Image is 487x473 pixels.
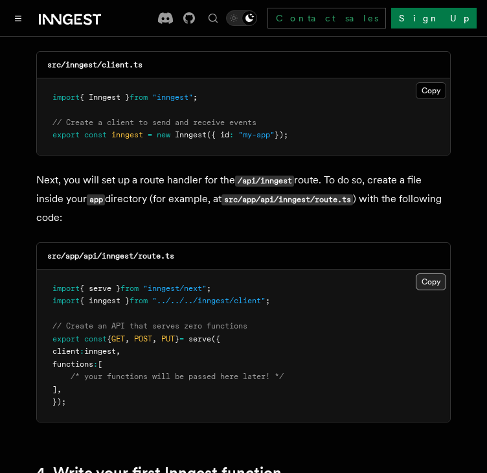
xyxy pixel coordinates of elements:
span: from [130,296,148,305]
span: }); [52,397,66,406]
button: Toggle dark mode [226,10,257,26]
span: import [52,284,80,293]
span: }); [275,130,288,139]
span: { inngest } [80,296,130,305]
span: POST [134,334,152,343]
span: GET [111,334,125,343]
span: , [152,334,157,343]
span: export [52,334,80,343]
span: inngest [111,130,143,139]
span: client [52,347,80,356]
span: // Create a client to send and receive events [52,118,256,127]
code: src/app/api/inngest/route.ts [47,251,174,260]
span: { [107,334,111,343]
span: , [125,334,130,343]
span: ({ [211,334,220,343]
span: import [52,93,80,102]
span: // Create an API that serves zero functions [52,321,247,330]
span: ; [207,284,211,293]
a: Sign Up [391,8,477,29]
span: ] [52,385,57,394]
span: : [93,360,98,369]
span: { serve } [80,284,120,293]
span: const [84,334,107,343]
span: new [157,130,170,139]
span: from [130,93,148,102]
span: import [52,296,80,305]
code: app [87,194,105,205]
span: = [148,130,152,139]
span: inngest [84,347,116,356]
code: /api/inngest [235,176,294,187]
span: = [179,334,184,343]
p: Next, you will set up a route handler for the route. To do so, create a file inside your director... [36,171,451,227]
a: Contact sales [267,8,386,29]
span: "inngest/next" [143,284,207,293]
button: Copy [416,82,446,99]
span: functions [52,360,93,369]
button: Find something... [205,10,221,26]
span: ; [193,93,198,102]
span: "my-app" [238,130,275,139]
code: src/app/api/inngest/route.ts [221,194,353,205]
span: PUT [161,334,175,343]
span: } [175,334,179,343]
span: "../../../inngest/client" [152,296,266,305]
span: : [80,347,84,356]
span: , [116,347,120,356]
span: export [52,130,80,139]
span: const [84,130,107,139]
span: serve [188,334,211,343]
span: /* your functions will be passed here later! */ [71,372,284,381]
span: Inngest [175,130,207,139]
span: ; [266,296,270,305]
code: src/inngest/client.ts [47,60,142,69]
span: [ [98,360,102,369]
button: Copy [416,273,446,290]
span: : [229,130,234,139]
span: { Inngest } [80,93,130,102]
span: "inngest" [152,93,193,102]
span: , [57,385,62,394]
span: from [120,284,139,293]
span: ({ id [207,130,229,139]
button: Toggle navigation [10,10,26,26]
